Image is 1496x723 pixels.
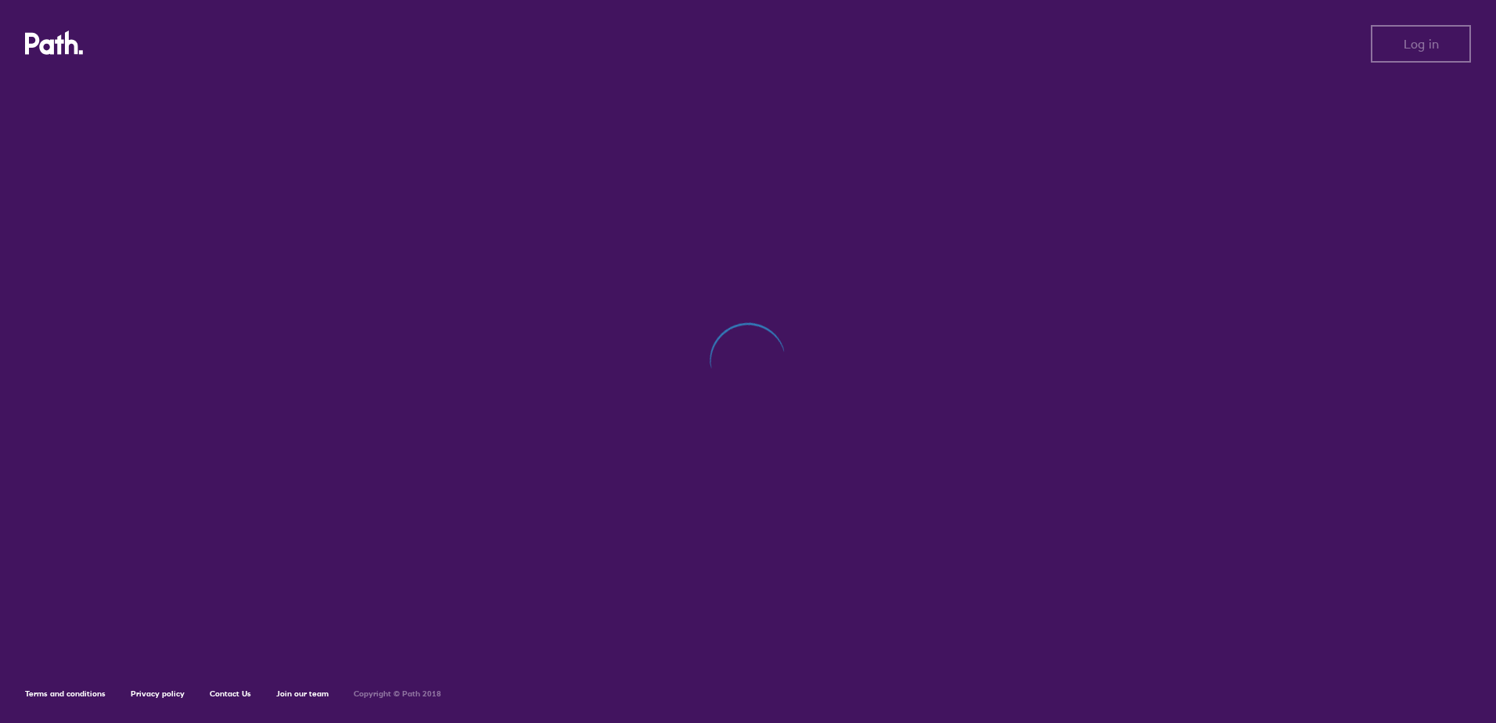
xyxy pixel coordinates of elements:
[354,689,441,699] h6: Copyright © Path 2018
[1371,25,1471,63] button: Log in
[131,689,185,699] a: Privacy policy
[1404,37,1439,51] span: Log in
[276,689,329,699] a: Join our team
[25,689,106,699] a: Terms and conditions
[210,689,251,699] a: Contact Us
